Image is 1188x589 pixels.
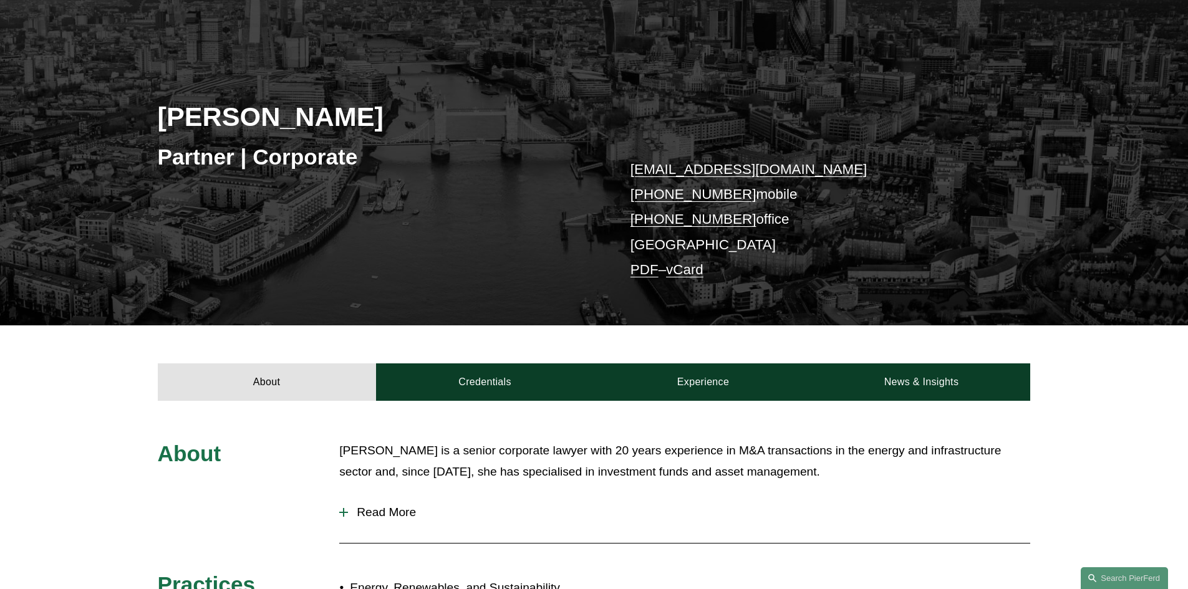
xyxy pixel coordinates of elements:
h3: Partner | Corporate [158,143,594,171]
a: [EMAIL_ADDRESS][DOMAIN_NAME] [630,161,867,177]
a: Search this site [1081,567,1168,589]
a: News & Insights [812,363,1030,401]
p: mobile office [GEOGRAPHIC_DATA] – [630,157,994,283]
p: [PERSON_NAME] is a senior corporate lawyer with 20 years experience in M&A transactions in the en... [339,440,1030,483]
a: Experience [594,363,813,401]
a: About [158,363,376,401]
a: Credentials [376,363,594,401]
button: Read More [339,496,1030,529]
span: Read More [348,505,1030,519]
a: [PHONE_NUMBER] [630,186,756,202]
h2: [PERSON_NAME] [158,100,594,133]
a: vCard [666,262,703,277]
a: PDF [630,262,659,277]
a: [PHONE_NUMBER] [630,211,756,227]
span: About [158,441,221,466]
